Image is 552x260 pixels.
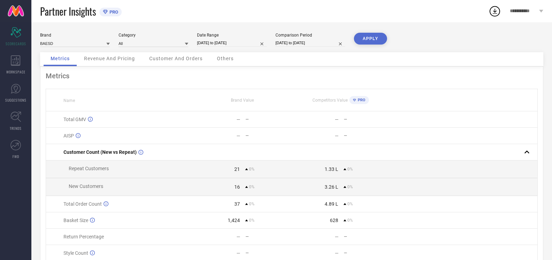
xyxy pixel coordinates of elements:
span: Name [63,98,75,103]
div: 1.33 L [325,166,338,172]
div: — [335,117,339,122]
span: Customer And Orders [149,56,203,61]
div: 628 [330,218,338,223]
div: 1,424 [228,218,240,223]
span: 0% [347,218,353,223]
span: Competitors Value [312,98,348,103]
div: 4.89 L [325,201,338,207]
div: Comparison Period [275,33,345,38]
span: Brand Value [231,98,254,103]
span: Customer Count (New vs Repeat) [63,149,137,155]
div: — [245,251,292,255]
div: — [245,133,292,138]
div: — [335,133,339,139]
span: WORKSPACE [6,69,25,74]
div: — [344,133,390,138]
input: Select comparison period [275,39,345,47]
div: Category [119,33,188,38]
div: — [335,234,339,239]
span: 0% [249,184,255,189]
span: New Customers [69,183,103,189]
div: — [236,133,240,139]
div: — [245,117,292,122]
span: AISP [63,133,74,139]
span: Revenue And Pricing [84,56,135,61]
span: Style Count [63,250,88,256]
div: 37 [234,201,240,207]
input: Select date range [197,39,267,47]
span: 0% [347,167,353,172]
span: PRO [356,98,365,102]
div: Brand [40,33,110,38]
span: 0% [249,202,255,206]
button: APPLY [354,33,387,45]
div: — [344,234,390,239]
span: TRENDS [10,126,22,131]
div: 21 [234,166,240,172]
div: 16 [234,184,240,190]
div: Metrics [46,72,538,80]
span: SUGGESTIONS [5,97,27,103]
span: FWD [13,154,19,159]
div: — [236,234,240,239]
span: Partner Insights [40,4,96,18]
div: — [335,250,339,256]
span: Others [217,56,234,61]
span: Return Percentage [63,234,104,239]
span: SCORECARDS [6,41,26,46]
div: Date Range [197,33,267,38]
span: Total Order Count [63,201,102,207]
div: Open download list [489,5,501,17]
span: 0% [347,202,353,206]
span: Basket Size [63,218,88,223]
span: Repeat Customers [69,166,109,171]
div: — [236,250,240,256]
div: 3.26 L [325,184,338,190]
span: 0% [249,167,255,172]
span: Metrics [51,56,70,61]
span: 0% [249,218,255,223]
div: — [245,234,292,239]
div: — [236,117,240,122]
div: — [344,117,390,122]
span: PRO [108,9,118,15]
span: 0% [347,184,353,189]
span: Total GMV [63,117,86,122]
div: — [344,251,390,255]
